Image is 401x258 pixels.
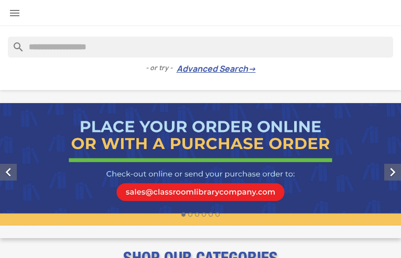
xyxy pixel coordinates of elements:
span: - or try - [146,63,177,73]
i:  [384,164,401,181]
a: Advanced Search→ [177,64,256,74]
i:  [8,7,21,19]
i: search [8,37,20,49]
span: → [248,64,256,74]
input: Search [8,37,393,58]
